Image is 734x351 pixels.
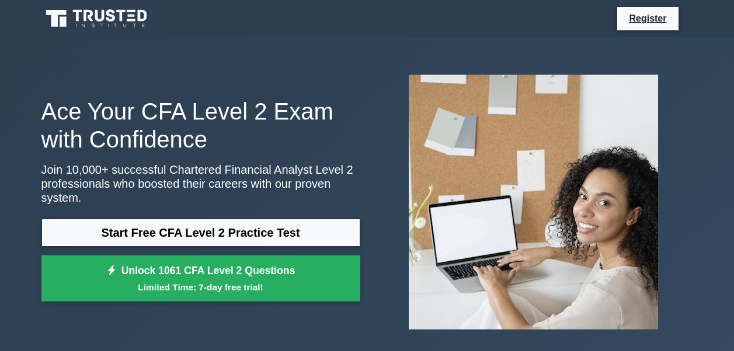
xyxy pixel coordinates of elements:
[622,11,673,26] a: Register
[41,163,360,205] p: Join 10,000+ successful Chartered Financial Analyst Level 2 professionals who boosted their caree...
[41,97,360,153] h1: Ace Your CFA Level 2 Exam with Confidence
[56,280,346,294] small: Limited Time: 7-day free trial!
[41,219,360,247] a: Start Free CFA Level 2 Practice Test
[41,255,360,302] a: Unlock 1061 CFA Level 2 QuestionsLimited Time: 7-day free trial!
